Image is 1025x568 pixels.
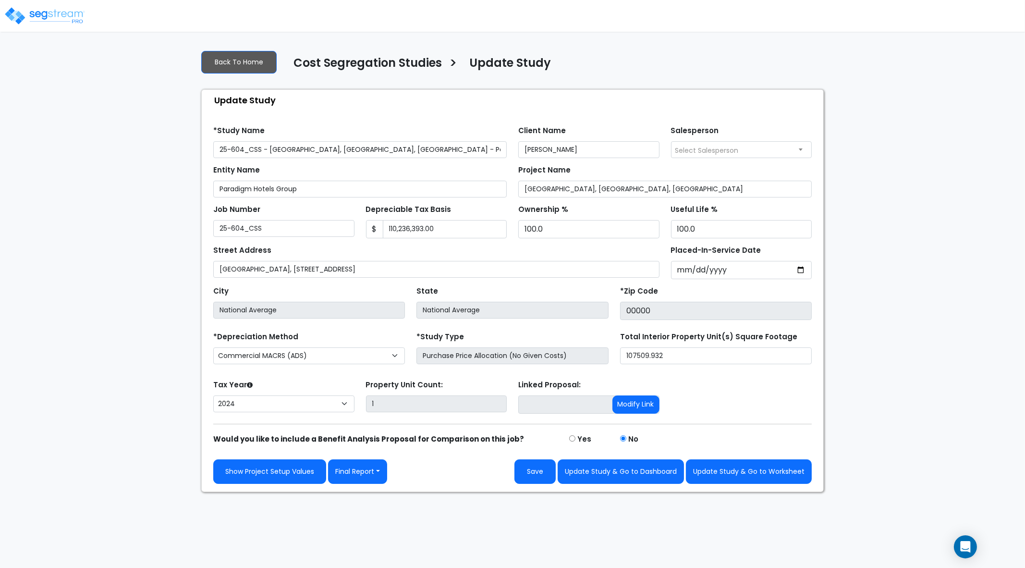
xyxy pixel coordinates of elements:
[518,380,581,391] label: Linked Proposal:
[671,245,761,256] label: Placed-In-Service Date
[518,220,659,238] input: Ownership
[213,261,659,278] input: Street Address
[416,286,438,297] label: State
[686,459,812,484] button: Update Study & Go to Worksheet
[213,165,260,176] label: Entity Name
[518,125,566,136] label: Client Name
[671,204,718,215] label: Useful Life %
[620,302,812,320] input: Zip Code
[671,220,812,238] input: Depreciation
[518,204,568,215] label: Ownership %
[293,56,442,73] h4: Cost Segregation Studies
[286,56,442,76] a: Cost Segregation Studies
[213,181,507,198] input: Entity Name
[628,434,638,445] label: No
[201,51,277,74] a: Back To Home
[213,245,271,256] label: Street Address
[514,459,556,484] button: Save
[366,395,507,412] input: Building Count
[366,380,443,391] label: Property Unit Count:
[671,125,719,136] label: Salesperson
[213,204,260,215] label: Job Number
[577,434,591,445] label: Yes
[620,286,658,297] label: *Zip Code
[518,141,659,158] input: Client Name
[383,220,507,238] input: 0.00
[416,332,464,343] label: *Study Type
[213,141,507,158] input: Study Name
[213,459,326,484] a: Show Project Setup Values
[462,56,551,76] a: Update Study
[954,535,977,558] div: Open Intercom Messenger
[213,286,229,297] label: City
[612,395,659,414] button: Modify Link
[449,55,457,74] h3: >
[213,125,265,136] label: *Study Name
[366,220,383,238] span: $
[213,380,253,391] label: Tax Year
[675,146,739,155] span: Select Salesperson
[213,434,524,444] strong: Would you like to include a Benefit Analysis Proposal for Comparison on this job?
[328,459,387,484] button: Final Report
[207,90,823,111] div: Update Study
[213,332,298,343] label: *Depreciation Method
[518,165,571,176] label: Project Name
[4,6,85,25] img: logo_pro_r.png
[518,181,812,198] input: Project Name
[620,332,797,343] label: Total Interior Property Unit(s) Square Footage
[469,56,551,73] h4: Update Study
[366,204,451,215] label: Depreciable Tax Basis
[620,347,812,364] input: total square foot
[558,459,684,484] button: Update Study & Go to Dashboard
